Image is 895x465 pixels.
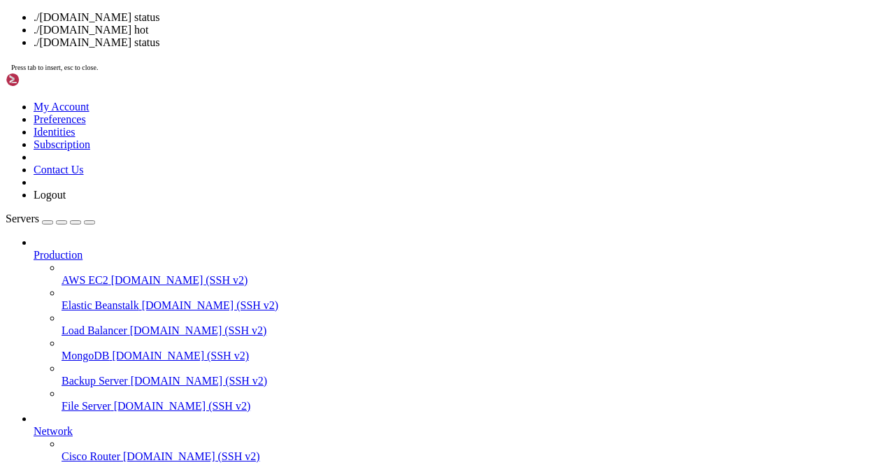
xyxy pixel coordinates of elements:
span: Elastic Beanstalk [62,299,139,311]
x-row: * Management: [URL][DOMAIN_NAME] [6,27,713,34]
x-row: * Documentation: [URL][DOMAIN_NAME] [6,20,713,27]
a: Contact Us [34,164,84,176]
x-row: root@vmi2643225:~# docker exec -it telegram-claim-bot /bin/bash [6,124,713,131]
a: Servers [6,213,95,224]
span: MongoDB [62,350,109,362]
span: Backup Server [62,375,128,387]
span: Network [34,425,73,437]
x-row: | | / _ \| \| |_ _/ \ | _ )/ _ \ [6,55,713,62]
a: Identities [34,126,76,138]
x-row: | |__| (_) | .` | | |/ _ \| _ \ (_) | [6,62,713,69]
a: Elastic Beanstalk [DOMAIN_NAME] (SSH v2) [62,299,889,312]
span: Cisco Router [62,450,120,462]
a: MongoDB [DOMAIN_NAME] (SSH v2) [62,350,889,362]
div: (34, 18) [134,131,138,138]
x-row: This server is hosted by Contabo. If you have any questions or need help, [6,96,713,103]
x-row: _____ [6,41,713,48]
a: Subscription [34,138,90,150]
img: Shellngn [6,73,86,87]
span: [DOMAIN_NAME] (SSH v2) [131,375,268,387]
x-row: * Support: [URL][DOMAIN_NAME] [6,34,713,41]
a: My Account [34,101,89,113]
span: [DOMAIN_NAME] (SSH v2) [123,450,260,462]
a: Logout [34,189,66,201]
span: [DOMAIN_NAME] (SSH v2) [130,324,267,336]
a: File Server [DOMAIN_NAME] (SSH v2) [62,400,889,413]
x-row: \____\___/|_|\_| |_/_/ \_|___/\___/ [6,69,713,76]
span: Servers [6,213,39,224]
a: Backup Server [DOMAIN_NAME] (SSH v2) [62,375,889,387]
a: Cisco Router [DOMAIN_NAME] (SSH v2) [62,450,889,463]
span: Production [34,249,83,261]
x-row: Welcome to Ubuntu 22.04.5 LTS (GNU/Linux 5.15.0-25-generic x86_64) [6,6,713,13]
li: Backup Server [DOMAIN_NAME] (SSH v2) [62,362,889,387]
span: File Server [62,400,111,412]
x-row: root@6a8228daed0b:/usr/src/app# ./ [6,131,713,138]
span: [DOMAIN_NAME] (SSH v2) [114,400,251,412]
li: ./[DOMAIN_NAME] hot [34,24,889,36]
li: ./[DOMAIN_NAME] status [34,36,889,49]
x-row: Last login: [DATE] from [TECHNICAL_ID] [6,117,713,124]
span: Load Balancer [62,324,127,336]
li: ./[DOMAIN_NAME] status [34,11,889,24]
span: Press tab to insert, esc to close. [11,64,98,71]
li: Cisco Router [DOMAIN_NAME] (SSH v2) [62,438,889,463]
a: Preferences [34,113,86,125]
x-row: please don't hesitate to contact us at [EMAIL_ADDRESS][DOMAIN_NAME]. [6,103,713,110]
li: Load Balancer [DOMAIN_NAME] (SSH v2) [62,312,889,337]
span: [DOMAIN_NAME] (SSH v2) [142,299,279,311]
x-row: / ___/___ _ _ _____ _ ___ ___ [6,48,713,55]
li: Production [34,236,889,413]
span: [DOMAIN_NAME] (SSH v2) [111,274,248,286]
a: Production [34,249,889,262]
li: Elastic Beanstalk [DOMAIN_NAME] (SSH v2) [62,287,889,312]
li: File Server [DOMAIN_NAME] (SSH v2) [62,387,889,413]
span: AWS EC2 [62,274,108,286]
a: Load Balancer [DOMAIN_NAME] (SSH v2) [62,324,889,337]
li: AWS EC2 [DOMAIN_NAME] (SSH v2) [62,262,889,287]
a: Network [34,425,889,438]
a: AWS EC2 [DOMAIN_NAME] (SSH v2) [62,274,889,287]
span: [DOMAIN_NAME] (SSH v2) [112,350,249,362]
li: MongoDB [DOMAIN_NAME] (SSH v2) [62,337,889,362]
x-row: Welcome! [6,83,713,90]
